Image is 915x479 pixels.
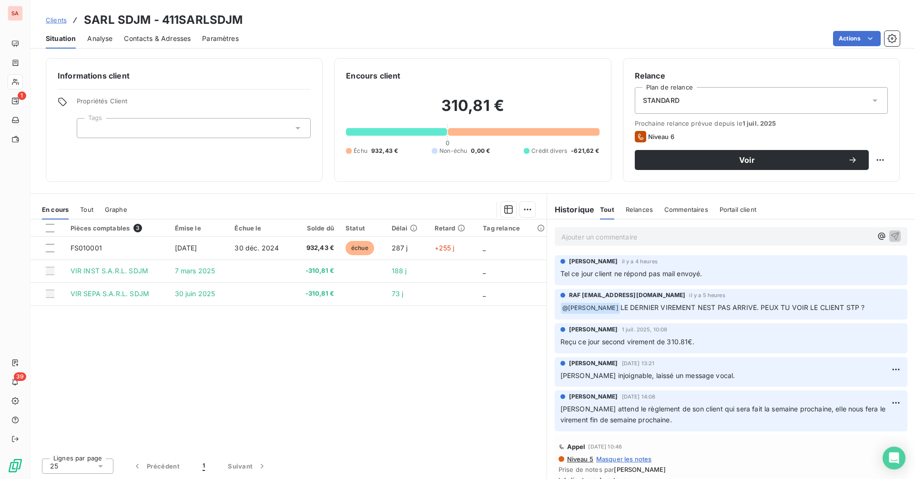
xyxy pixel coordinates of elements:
span: 0 [446,139,449,147]
a: Clients [46,15,67,25]
div: Émise le [175,224,224,232]
span: Niveau 5 [566,455,593,463]
span: LE DERNIER VIREMENT NEST PAS ARRIVE. PEUX TU VOIR LE CLIENT STP ? [620,303,865,311]
span: [PERSON_NAME] attend le règlement de son client qui sera fait la semaine prochaine, elle nous fer... [560,405,887,424]
span: -310,81 € [299,289,334,299]
span: Tel ce jour client ne répond pas mail envoyé. [560,269,702,278]
span: Niveau 6 [648,133,674,140]
span: Échu [354,147,367,155]
span: Graphe [105,206,127,213]
span: Tout [80,206,93,213]
div: Pièces comptables [71,224,163,232]
span: Paramètres [202,34,239,43]
span: 73 j [392,289,404,298]
div: Délai [392,224,423,232]
span: VIR SEPA S.A.R.L. SDJM [71,289,149,298]
span: 1 [203,461,205,471]
h3: SARL SDJM - 411SARLSDJM [84,11,243,29]
span: Voir [646,156,848,164]
span: 1 juil. 2025, 10:08 [622,327,668,332]
div: Tag relance [483,224,540,232]
span: Propriétés Client [77,97,311,110]
span: [PERSON_NAME] [614,466,666,473]
h6: Relance [635,70,888,81]
span: [DATE] 10:46 [588,444,622,449]
div: Échue le [234,224,287,232]
span: VIR INST S.A.R.L. SDJM [71,267,148,275]
span: Tout [600,206,614,213]
button: Précédent [121,456,191,476]
span: Contacts & Adresses [124,34,191,43]
span: [PERSON_NAME] injoignable, laissé un message vocal. [560,371,735,379]
span: _ [483,267,486,275]
span: Reçu ce jour second virement de 310.81€. [560,338,694,346]
span: il y a 4 heures [622,259,658,264]
span: 7 mars 2025 [175,267,215,275]
span: 25 [50,461,58,471]
span: Commentaires [664,206,708,213]
span: [PERSON_NAME] [569,257,618,266]
span: Non-échu [439,147,467,155]
span: Portail client [720,206,756,213]
span: 188 j [392,267,407,275]
span: Masquer les notes [596,455,652,463]
span: il y a 5 heures [689,292,725,298]
span: Prochaine relance prévue depuis le [635,120,888,127]
span: [DATE] [175,244,197,252]
div: SA [8,6,23,21]
input: Ajouter une valeur [85,124,92,132]
span: -621,62 € [571,147,599,155]
button: 1 [191,456,216,476]
span: Relances [626,206,653,213]
div: Retard [435,224,472,232]
span: [PERSON_NAME] [569,325,618,334]
span: 1 juil. 2025 [742,120,776,127]
span: _ [483,244,486,252]
span: [DATE] 14:08 [622,394,656,399]
span: STANDARD [643,96,680,105]
div: Open Intercom Messenger [883,447,905,469]
img: Logo LeanPay [8,458,23,473]
span: 39 [14,372,26,381]
span: FS010001 [71,244,102,252]
span: -310,81 € [299,266,334,276]
span: +255 j [435,244,455,252]
span: 932,43 € [299,243,334,253]
span: _ [483,289,486,298]
span: Situation [46,34,76,43]
span: 0,00 € [471,147,490,155]
div: Solde dû [299,224,334,232]
span: Appel [567,443,586,450]
span: 287 j [392,244,408,252]
span: @ [PERSON_NAME] [561,303,620,314]
span: En cours [42,206,69,213]
span: 3 [133,224,142,232]
div: Statut [346,224,380,232]
button: Voir [635,150,869,170]
h6: Encours client [346,70,400,81]
h6: Historique [547,204,595,215]
span: Clients [46,16,67,24]
span: RAF [EMAIL_ADDRESS][DOMAIN_NAME] [569,291,686,299]
span: 30 juin 2025 [175,289,215,298]
button: Suivant [216,456,278,476]
span: 30 déc. 2024 [234,244,279,252]
h6: Informations client [58,70,311,81]
span: 1 [18,91,26,100]
span: 932,43 € [371,147,398,155]
h2: 310,81 € [346,96,599,125]
span: Crédit divers [531,147,567,155]
button: Actions [833,31,881,46]
span: [DATE] 13:21 [622,360,655,366]
span: [PERSON_NAME] [569,392,618,401]
span: échue [346,241,374,255]
span: [PERSON_NAME] [569,359,618,368]
span: Analyse [87,34,112,43]
span: Prise de notes par [559,466,904,473]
